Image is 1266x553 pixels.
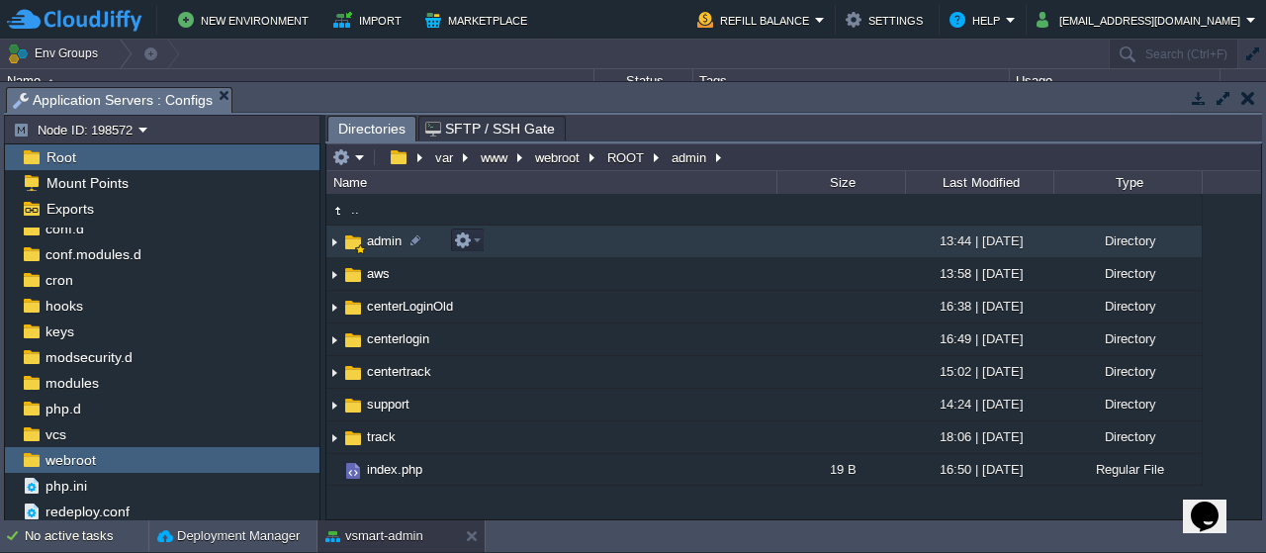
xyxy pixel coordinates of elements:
img: AMDAwAAAACH5BAEAAAAALAAAAAABAAEAAAICRAEAOw== [342,264,364,286]
a: admin [364,233,405,248]
img: AMDAwAAAACH5BAEAAAAALAAAAAABAAEAAAICRAEAOw== [326,324,342,355]
button: webroot [532,148,585,166]
button: www [478,148,512,166]
div: Directory [1053,291,1202,322]
input: Click to enter the path [326,143,1261,171]
div: 15:02 | [DATE] [905,356,1053,387]
img: AMDAwAAAACH5BAEAAAAALAAAAAABAAEAAAICRAEAOw== [326,292,342,323]
a: centertrack [364,363,434,380]
div: Usage [1011,69,1220,92]
a: redeploy.conf [42,503,133,520]
button: Refill Balance [697,8,815,32]
a: php.ini [42,477,90,495]
div: 19 B [776,454,905,485]
img: AMDAwAAAACH5BAEAAAAALAAAAAABAAEAAAICRAEAOw== [342,395,364,416]
button: Import [333,8,407,32]
div: Directory [1053,421,1202,452]
button: [EMAIL_ADDRESS][DOMAIN_NAME] [1037,8,1246,32]
button: var [432,148,458,166]
iframe: chat widget [1183,474,1246,533]
a: Exports [43,200,97,218]
img: AMDAwAAAACH5BAEAAAAALAAAAAABAAEAAAICRAEAOw== [342,460,364,482]
img: AMDAwAAAACH5BAEAAAAALAAAAAABAAEAAAICRAEAOw== [326,454,342,485]
div: 16:50 | [DATE] [905,454,1053,485]
img: AMDAwAAAACH5BAEAAAAALAAAAAABAAEAAAICRAEAOw== [326,422,342,453]
img: AMDAwAAAACH5BAEAAAAALAAAAAABAAEAAAICRAEAOw== [326,390,342,420]
a: index.php [364,461,425,478]
span: cron [42,271,76,289]
div: Directory [1053,258,1202,289]
div: Name [328,171,776,194]
img: CloudJiffy [7,8,141,33]
button: Deployment Manager [157,526,300,546]
span: SFTP / SSH Gate [425,117,555,140]
a: modsecurity.d [42,348,136,366]
div: 18:06 | [DATE] [905,421,1053,452]
img: AMDAwAAAACH5BAEAAAAALAAAAAABAAEAAAICRAEAOw== [326,200,348,222]
a: .. [348,201,362,218]
div: No active tasks [25,520,148,552]
div: Size [778,171,905,194]
div: 16:38 | [DATE] [905,291,1053,322]
a: keys [42,323,77,340]
img: AMDAwAAAACH5BAEAAAAALAAAAAABAAEAAAICRAEAOw== [342,427,364,449]
div: 14:24 | [DATE] [905,389,1053,419]
a: vcs [42,425,69,443]
span: Application Servers : Configs [13,88,213,113]
button: Env Groups [7,40,105,67]
a: support [364,396,412,413]
button: admin [669,148,711,166]
a: aws [364,265,393,282]
img: AMDAwAAAACH5BAEAAAAALAAAAAABAAEAAAICRAEAOw== [326,357,342,388]
button: ROOT [604,148,649,166]
a: centerLoginOld [364,298,456,315]
button: Marketplace [425,8,533,32]
button: New Environment [178,8,315,32]
img: AMDAwAAAACH5BAEAAAAALAAAAAABAAEAAAICRAEAOw== [342,297,364,319]
div: Type [1055,171,1202,194]
div: Tags [694,69,1009,92]
span: modules [42,374,102,392]
a: conf.d [42,220,87,237]
a: php.d [42,400,84,417]
span: admin [364,232,405,249]
div: 13:58 | [DATE] [905,258,1053,289]
div: Status [595,69,692,92]
div: Directory [1053,389,1202,419]
div: Directory [1053,226,1202,256]
a: Root [43,148,79,166]
div: Directory [1053,356,1202,387]
a: track [364,428,399,445]
a: centerlogin [364,330,432,347]
a: Mount Points [43,174,132,192]
span: Directories [338,117,406,141]
img: AMDAwAAAACH5BAEAAAAALAAAAAABAAEAAAICRAEAOw== [342,362,364,384]
img: AMDAwAAAACH5BAEAAAAALAAAAAABAAEAAAICRAEAOw== [342,329,364,351]
img: AMDAwAAAACH5BAEAAAAALAAAAAABAAEAAAICRAEAOw== [326,259,342,290]
div: 16:49 | [DATE] [905,323,1053,354]
div: 13:44 | [DATE] [905,226,1053,256]
div: Name [2,69,593,92]
a: hooks [42,297,86,315]
button: Node ID: 198572 [13,121,138,138]
img: AMDAwAAAACH5BAEAAAAALAAAAAABAAEAAAICRAEAOw== [46,79,55,84]
img: AMDAwAAAACH5BAEAAAAALAAAAAABAAEAAAICRAEAOw== [326,227,342,257]
button: Help [949,8,1006,32]
a: conf.modules.d [42,245,144,263]
div: Directory [1053,323,1202,354]
button: Settings [846,8,929,32]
